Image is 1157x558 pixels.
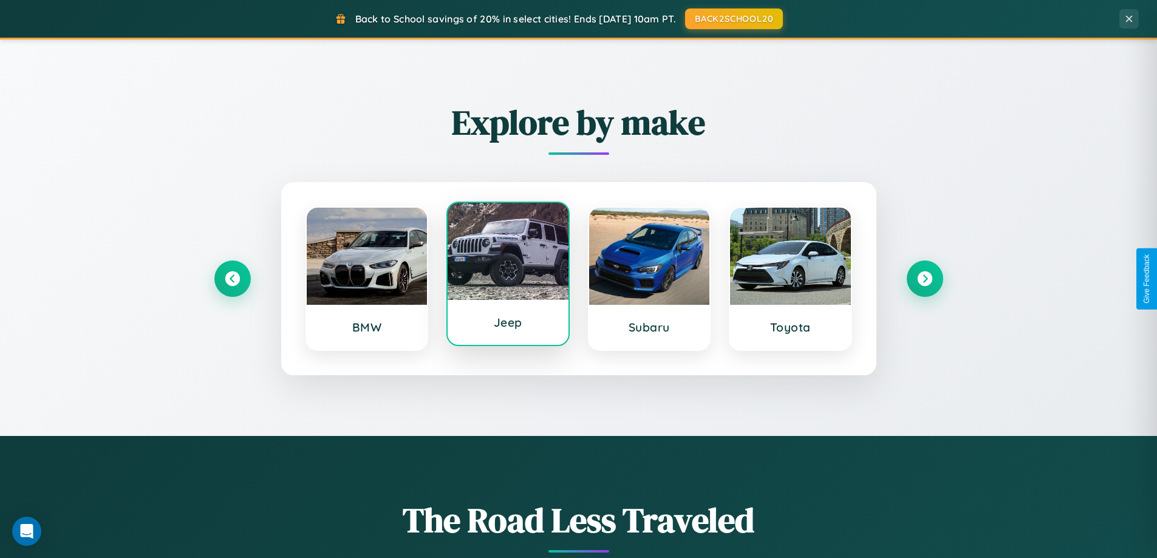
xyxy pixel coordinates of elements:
[601,320,698,335] h3: Subaru
[1142,254,1151,304] div: Give Feedback
[742,320,839,335] h3: Toyota
[460,315,556,330] h3: Jeep
[214,497,943,543] h1: The Road Less Traveled
[214,99,943,146] h2: Explore by make
[685,9,783,29] button: BACK2SCHOOL20
[12,517,41,546] div: Open Intercom Messenger
[355,13,676,25] span: Back to School savings of 20% in select cities! Ends [DATE] 10am PT.
[319,320,415,335] h3: BMW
